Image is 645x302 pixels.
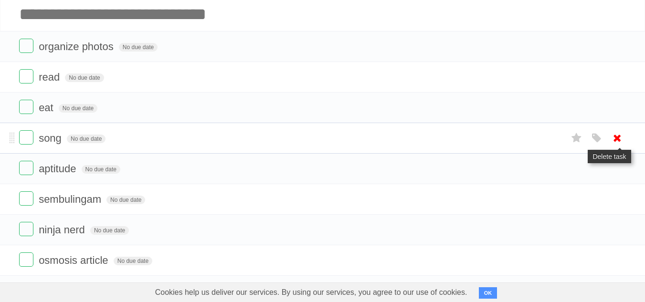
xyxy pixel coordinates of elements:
span: osmosis article [39,254,110,266]
label: Done [19,39,33,53]
label: Done [19,161,33,175]
span: organize photos [39,41,116,52]
span: No due date [65,73,104,82]
span: aptitude [39,163,78,175]
label: Done [19,130,33,145]
label: Done [19,100,33,114]
span: eat [39,102,56,114]
label: Done [19,222,33,236]
span: Cookies help us deliver our services. By using our services, you agree to our use of cookies. [146,283,477,302]
span: No due date [59,104,97,113]
span: song [39,132,64,144]
span: No due date [67,135,106,143]
label: Star task [568,130,586,146]
span: sembulingam [39,193,104,205]
span: read [39,71,62,83]
span: No due date [90,226,129,235]
label: Done [19,69,33,83]
span: No due date [106,196,145,204]
label: Done [19,252,33,267]
span: No due date [82,165,120,174]
span: No due date [114,257,152,265]
button: OK [479,287,497,299]
label: Done [19,191,33,206]
span: ninja nerd [39,224,87,236]
span: No due date [119,43,158,52]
